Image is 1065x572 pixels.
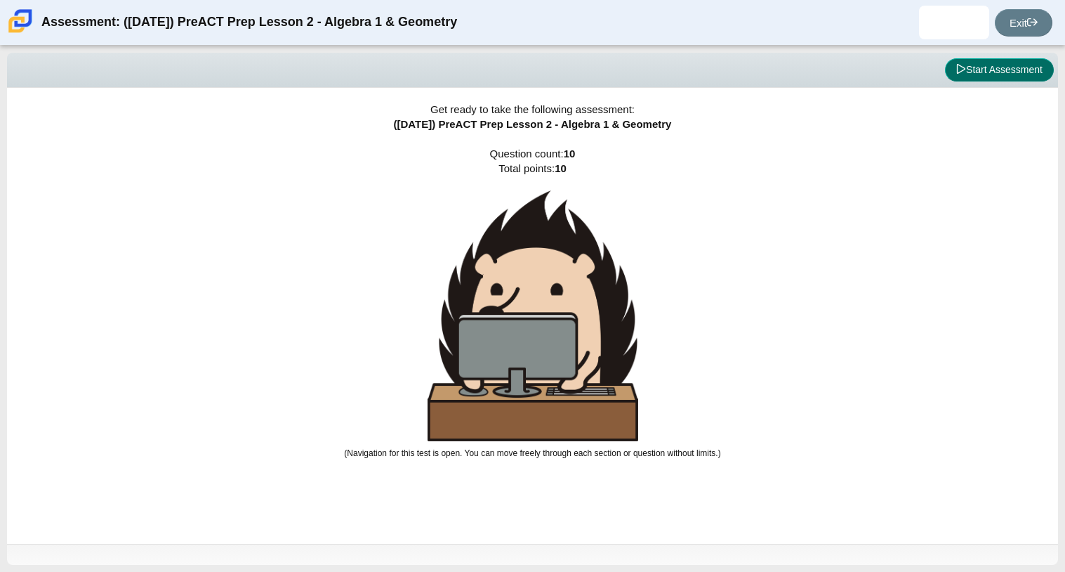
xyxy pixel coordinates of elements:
[6,6,35,36] img: Carmen School of Science & Technology
[564,148,576,160] b: 10
[555,162,567,174] b: 10
[995,9,1052,37] a: Exit
[344,448,720,458] small: (Navigation for this test is open. You can move freely through each section or question without l...
[945,58,1054,82] button: Start Assessment
[6,26,35,38] a: Carmen School of Science & Technology
[344,148,720,458] span: Question count: Total points:
[394,118,672,130] span: ([DATE]) PreACT Prep Lesson 2 - Algebra 1 & Geometry
[430,103,635,115] span: Get ready to take the following assessment:
[943,11,965,34] img: abigail.hurtadofra.EcmCIn
[428,190,638,441] img: hedgehog-behind-computer-large.png
[41,6,457,39] div: Assessment: ([DATE]) PreACT Prep Lesson 2 - Algebra 1 & Geometry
